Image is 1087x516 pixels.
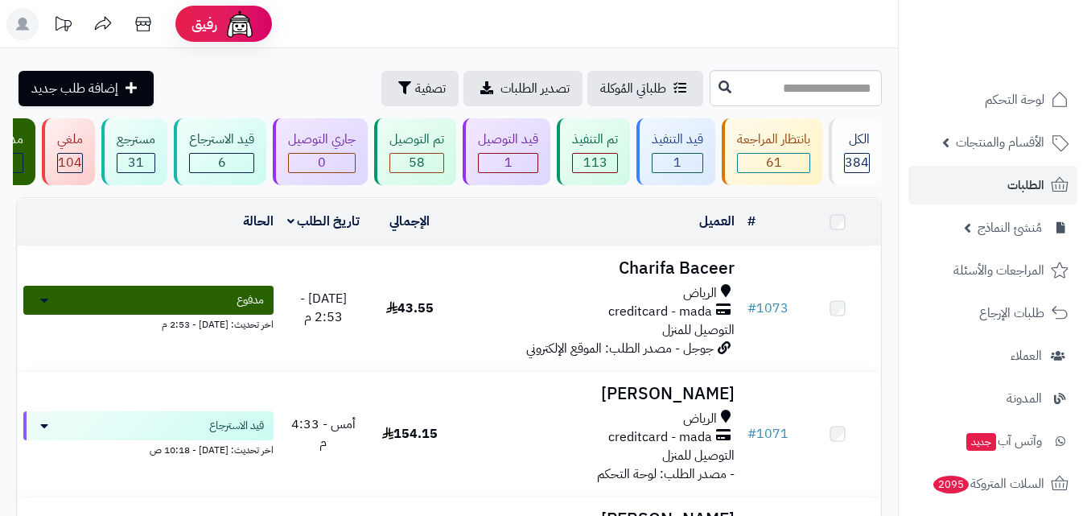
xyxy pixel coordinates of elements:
div: 113 [573,154,617,172]
span: الرياض [683,410,717,428]
a: العملاء [908,336,1077,375]
span: المدونة [1007,387,1042,410]
a: المراجعات والأسئلة [908,251,1077,290]
a: تاريخ الطلب [287,212,360,231]
span: # [747,424,756,444]
span: تصفية [415,79,446,98]
span: creditcard - mada [608,303,712,321]
span: 43.55 [386,299,434,318]
div: اخر تحديث: [DATE] - 10:18 ص [23,440,274,457]
img: logo-2.png [978,45,1072,79]
a: الإجمالي [389,212,430,231]
div: 31 [117,154,154,172]
img: ai-face.png [224,8,256,40]
a: لوحة التحكم [908,80,1077,119]
div: تم التوصيل [389,130,444,149]
span: 1 [673,153,681,172]
span: 1 [504,153,513,172]
span: قيد الاسترجاع [209,418,264,434]
div: تم التنفيذ [572,130,618,149]
a: # [747,212,756,231]
span: 113 [583,153,607,172]
span: مُنشئ النماذج [978,217,1042,239]
a: جاري التوصيل 0 [270,118,371,185]
span: تصدير الطلبات [500,79,570,98]
span: الرياض [683,284,717,303]
a: الحالة [243,212,274,231]
a: طلباتي المُوكلة [587,71,703,106]
span: رفيق [191,14,217,34]
a: العميل [699,212,735,231]
a: تحديثات المنصة [43,8,83,44]
div: 0 [289,154,355,172]
span: 58 [409,153,425,172]
span: 154.15 [382,424,438,444]
a: مسترجع 31 [98,118,171,185]
a: الكل384 [826,118,885,185]
div: قيد التنفيذ [652,130,703,149]
div: 1 [479,154,537,172]
span: 6 [218,153,226,172]
a: تصدير الطلبات [463,71,583,106]
span: 31 [128,153,144,172]
a: السلات المتروكة2095 [908,464,1077,503]
a: وآتس آبجديد [908,422,1077,460]
span: الطلبات [1007,174,1044,196]
div: 6 [190,154,253,172]
td: - مصدر الطلب: لوحة التحكم [453,372,741,497]
span: طلباتي المُوكلة [600,79,666,98]
span: 61 [766,153,782,172]
a: قيد الاسترجاع 6 [171,118,270,185]
div: بانتظار المراجعة [737,130,810,149]
a: تم التوصيل 58 [371,118,459,185]
span: طلبات الإرجاع [979,302,1044,324]
span: 0 [318,153,326,172]
a: الطلبات [908,166,1077,204]
div: جاري التوصيل [288,130,356,149]
div: 58 [390,154,443,172]
div: ملغي [57,130,83,149]
div: قيد الاسترجاع [189,130,254,149]
span: العملاء [1011,345,1042,367]
a: قيد التوصيل 1 [459,118,554,185]
span: 384 [845,153,869,172]
span: [DATE] - 2:53 م [300,289,347,327]
span: جوجل - مصدر الطلب: الموقع الإلكتروني [526,339,714,358]
span: الأقسام والمنتجات [956,131,1044,154]
div: الكل [844,130,870,149]
div: قيد التوصيل [478,130,538,149]
span: التوصيل للمنزل [662,446,735,465]
div: 61 [738,154,809,172]
span: وآتس آب [965,430,1042,452]
span: إضافة طلب جديد [31,79,118,98]
div: 104 [58,154,82,172]
a: ملغي 104 [39,118,98,185]
span: لوحة التحكم [985,89,1044,111]
span: المراجعات والأسئلة [953,259,1044,282]
div: اخر تحديث: [DATE] - 2:53 م [23,315,274,332]
span: # [747,299,756,318]
a: #1073 [747,299,788,318]
span: creditcard - mada [608,428,712,447]
div: 1 [653,154,702,172]
a: المدونة [908,379,1077,418]
a: بانتظار المراجعة 61 [718,118,826,185]
h3: [PERSON_NAME] [459,385,735,403]
span: التوصيل للمنزل [662,320,735,340]
a: #1071 [747,424,788,444]
div: مسترجع [117,130,155,149]
a: تم التنفيذ 113 [554,118,633,185]
span: مدفوع [237,292,264,308]
a: قيد التنفيذ 1 [633,118,718,185]
h3: Charifa Baceer [459,259,735,278]
a: طلبات الإرجاع [908,294,1077,332]
a: إضافة طلب جديد [19,71,154,106]
span: السلات المتروكة [932,473,1044,495]
button: تصفية [381,71,459,106]
span: 2095 [933,476,969,493]
span: جديد [966,433,996,451]
span: 104 [58,153,82,172]
span: أمس - 4:33 م [291,415,356,452]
